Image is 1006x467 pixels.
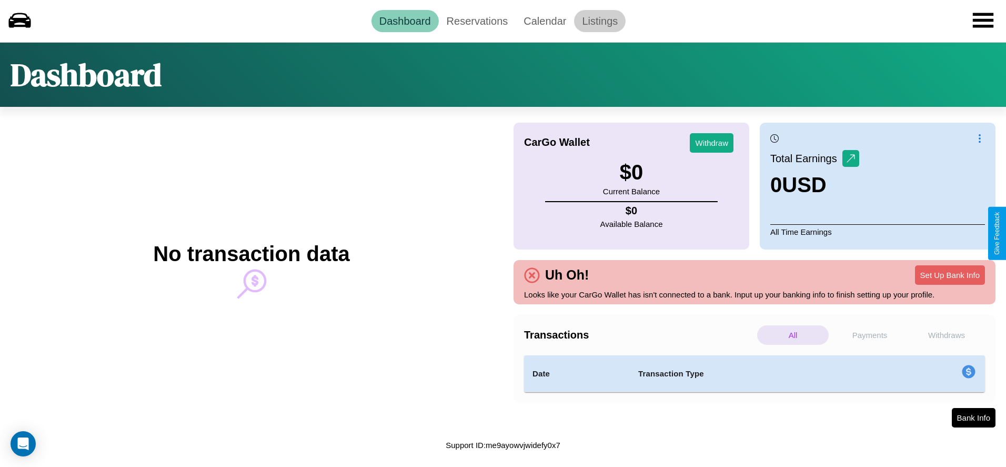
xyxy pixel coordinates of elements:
[524,136,590,148] h4: CarGo Wallet
[915,265,985,285] button: Set Up Bank Info
[446,438,560,452] p: Support ID: me9ayowvjwidefy0x7
[153,242,349,266] h2: No transaction data
[524,329,755,341] h4: Transactions
[574,10,626,32] a: Listings
[532,367,621,380] h4: Date
[638,367,876,380] h4: Transaction Type
[11,431,36,456] div: Open Intercom Messenger
[952,408,995,428] button: Bank Info
[371,10,439,32] a: Dashboard
[540,267,594,283] h4: Uh Oh!
[600,205,663,217] h4: $ 0
[993,212,1001,255] div: Give Feedback
[524,355,985,392] table: simple table
[11,53,162,96] h1: Dashboard
[600,217,663,231] p: Available Balance
[770,173,859,197] h3: 0 USD
[770,149,842,168] p: Total Earnings
[757,325,829,345] p: All
[516,10,574,32] a: Calendar
[911,325,982,345] p: Withdraws
[603,184,660,198] p: Current Balance
[690,133,733,153] button: Withdraw
[770,224,985,239] p: All Time Earnings
[524,287,985,302] p: Looks like your CarGo Wallet has isn't connected to a bank. Input up your banking info to finish ...
[603,161,660,184] h3: $ 0
[834,325,906,345] p: Payments
[439,10,516,32] a: Reservations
